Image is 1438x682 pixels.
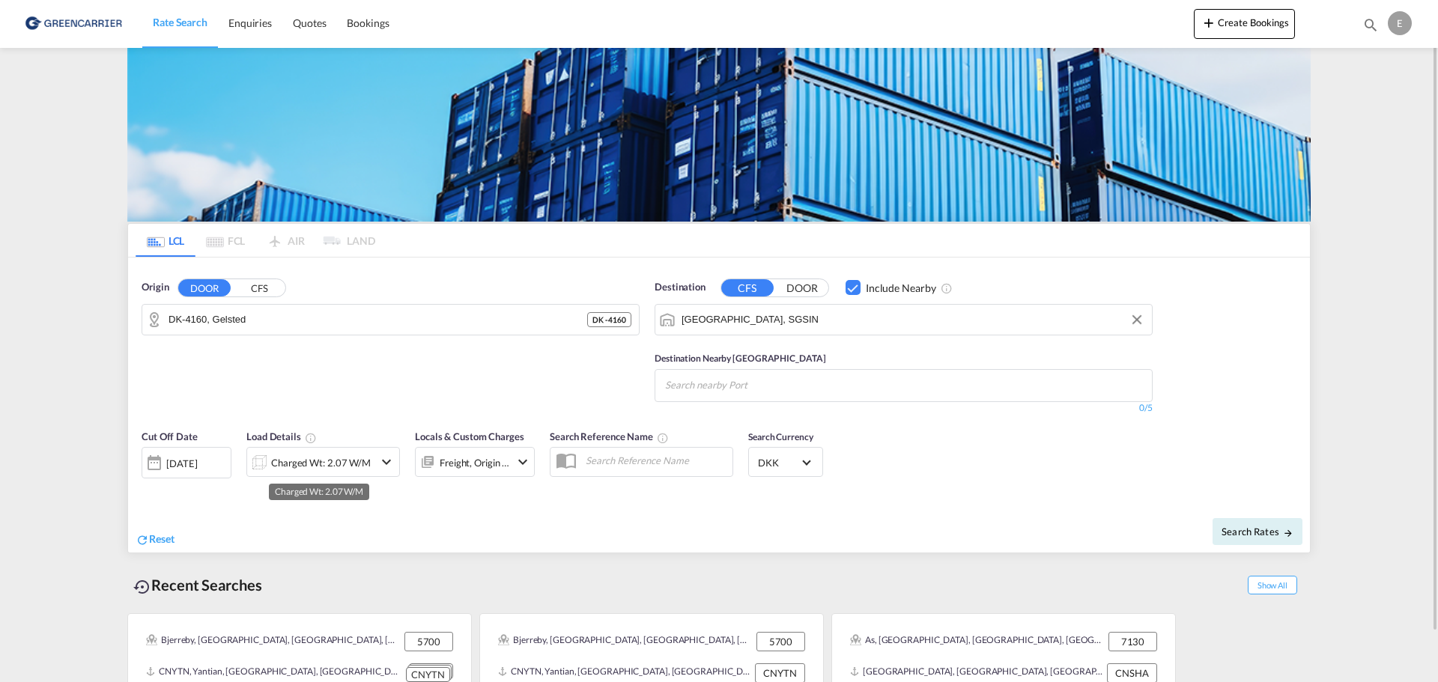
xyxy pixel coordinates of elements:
[127,568,268,602] div: Recent Searches
[149,532,175,545] span: Reset
[246,430,317,442] span: Load Details
[1283,528,1293,538] md-icon: icon-arrow-right
[850,632,1105,651] div: As, As Hede, As Vig, Åstrup, Bisholt, Bjerre, Brund, Brund-Sejet, Glattrup, Glud, Gram, Gramrode,...
[377,453,395,471] md-icon: icon-chevron-down
[592,314,626,325] span: DK - 4160
[1388,11,1412,35] div: E
[941,282,953,294] md-icon: Unchecked: Ignores neighbouring ports when fetching rates.Checked : Includes neighbouring ports w...
[133,578,151,596] md-icon: icon-backup-restore
[142,430,198,442] span: Cut Off Date
[142,477,153,497] md-datepicker: Select
[415,430,524,442] span: Locals & Custom Charges
[1362,16,1379,39] div: icon-magnify
[721,279,774,296] button: CFS
[271,452,371,473] div: Charged Wt: 2.07 W/M
[293,16,326,29] span: Quotes
[756,632,805,651] div: 5700
[178,279,231,296] button: DOOR
[153,16,207,28] span: Rate Search
[305,432,317,444] md-icon: Chargeable Weight
[136,224,375,257] md-pagination-wrapper: Use the left and right arrow keys to navigate between tabs
[846,280,936,296] md-checkbox: Checkbox No Ink
[22,7,124,40] img: b0b18ec08afe11efb1d4932555f5f09d.png
[1362,16,1379,33] md-icon: icon-magnify
[1108,632,1157,651] div: 7130
[233,279,285,296] button: CFS
[1222,526,1293,538] span: Search Rates
[655,353,825,364] span: Destination Nearby [GEOGRAPHIC_DATA]
[748,431,813,442] span: Search Currency
[1194,9,1295,39] button: icon-plus 400-fgCreate Bookings
[776,279,828,296] button: DOOR
[142,305,639,335] md-input-container: DK-4160, Gelsted
[347,16,389,29] span: Bookings
[246,447,400,477] div: Charged Wt: 2.07 W/Micon-chevron-down
[498,632,753,651] div: Bjerreby, Brændeskov, Bregninge, Drejoe, Egense, Fredens, Gudbjerg, Heldager, Hjortoe, Landet, oe...
[269,484,369,500] md-tooltip: Charged Wt: 2.07 W/M
[1213,518,1302,545] button: Search Ratesicon-arrow-right
[1200,13,1218,31] md-icon: icon-plus 400-fg
[578,449,732,472] input: Search Reference Name
[665,374,807,398] input: Chips input.
[1248,576,1297,594] span: Show All
[146,632,401,651] div: Bjerreby, Brændeskov, Bregninge, Drejoe, Egense, Fredens, Gudbjerg, Heldager, Hjortoe, Landet, oe...
[228,16,272,29] span: Enquiries
[756,451,815,473] md-select: Select Currency: kr DKKDenmark Krone
[655,402,1153,415] div: 0/5
[1126,308,1148,331] button: Clear Input
[128,258,1310,552] div: Origin DOOR CFS DK-4160, GelstedDestination CFS DOORCheckbox No Ink Unchecked: Ignores neighbouri...
[655,280,706,295] span: Destination
[142,280,169,295] span: Origin
[758,456,800,469] span: DKK
[440,452,510,473] div: Freight Origin Origin Custom Destination
[169,308,587,331] input: Search by Door
[136,533,149,546] md-icon: icon-refresh
[404,632,453,651] div: 5700
[655,305,1152,335] md-input-container: Singapore, SGSIN
[136,532,175,548] div: icon-refreshReset
[657,432,669,444] md-icon: Your search will be saved by the below given name
[136,224,195,257] md-tab-item: LCL
[866,281,936,296] div: Include Nearby
[514,453,532,471] md-icon: icon-chevron-down
[682,308,1144,331] input: Search by Port
[142,447,231,478] div: [DATE]
[166,457,197,470] div: [DATE]
[127,48,1311,222] img: GreenCarrierFCL_LCL.png
[550,430,669,442] span: Search Reference Name
[415,447,535,477] div: Freight Origin Origin Custom Destinationicon-chevron-down
[663,370,813,398] md-chips-wrap: Chips container with autocompletion. Enter the text area, type text to search, and then use the u...
[146,663,402,682] div: CNYTN, Yantian, GD, China, Greater China & Far East Asia, Asia Pacific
